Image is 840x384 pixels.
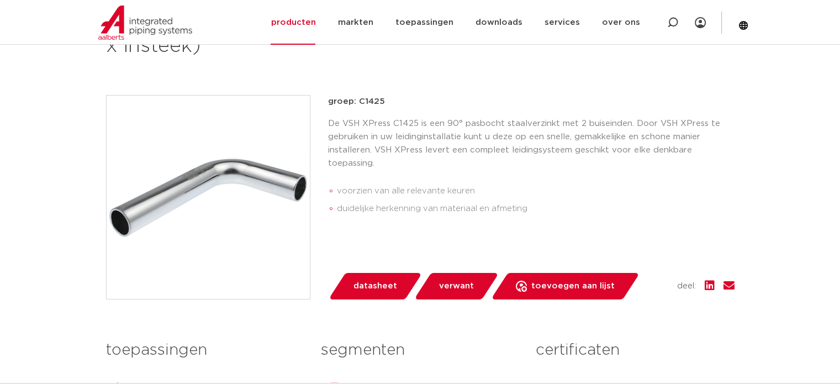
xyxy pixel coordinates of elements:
[328,117,735,170] p: De VSH XPress C1425 is een 90° pasbocht staalverzinkt met 2 buiseinden. Door VSH XPress te gebrui...
[106,339,304,361] h3: toepassingen
[321,339,519,361] h3: segmenten
[439,277,474,295] span: verwant
[328,95,735,108] p: groep: C1425
[531,277,615,295] span: toevoegen aan lijst
[536,339,734,361] h3: certificaten
[337,182,735,200] li: voorzien van alle relevante keuren
[353,277,397,295] span: datasheet
[337,200,735,218] li: duidelijke herkenning van materiaal en afmeting
[414,273,499,299] a: verwant
[107,96,310,299] img: Product Image for VSH XPress Staalverzinkt pasbocht 90° (2 x insteek)
[677,280,696,293] span: deel:
[328,273,422,299] a: datasheet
